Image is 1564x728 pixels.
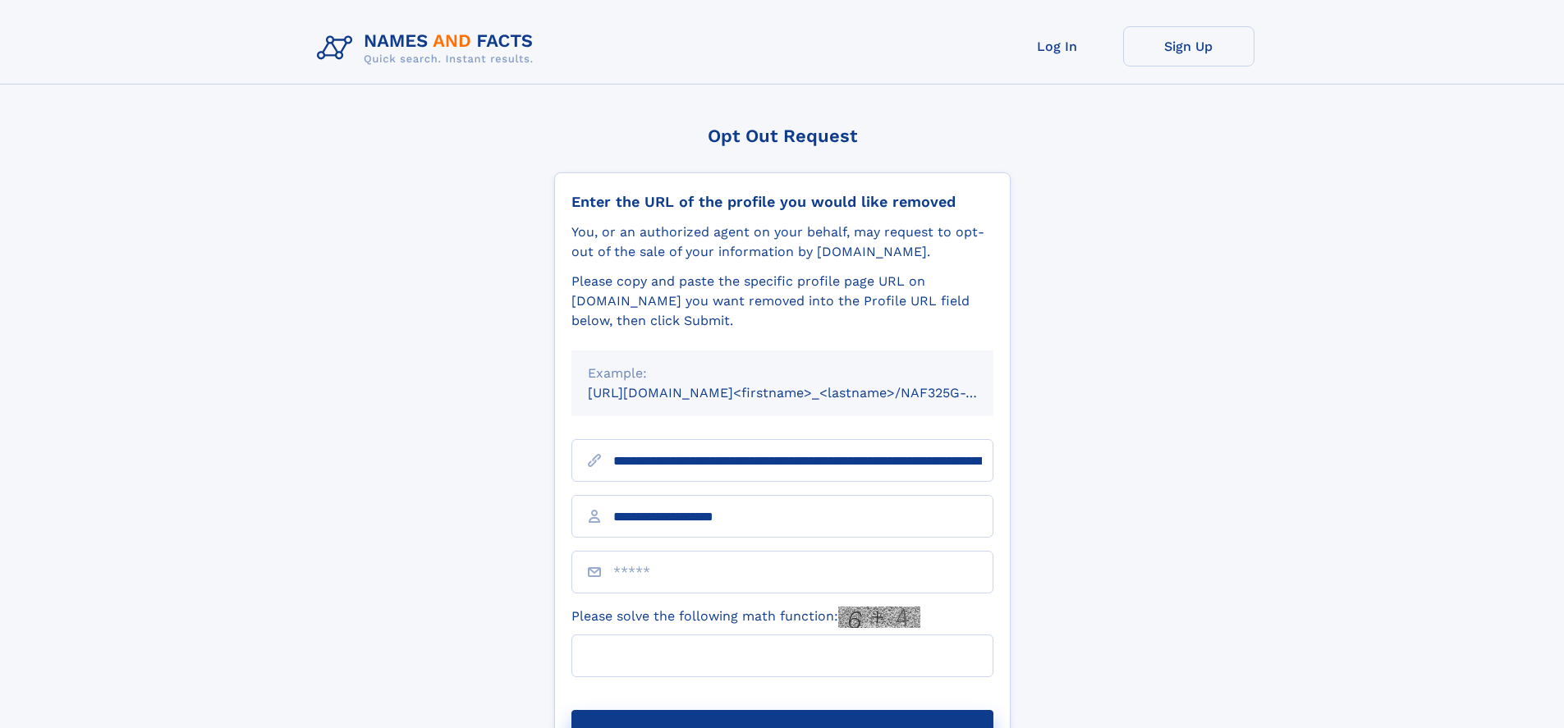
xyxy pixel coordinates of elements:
[571,272,993,331] div: Please copy and paste the specific profile page URL on [DOMAIN_NAME] you want removed into the Pr...
[310,26,547,71] img: Logo Names and Facts
[588,364,977,383] div: Example:
[1123,26,1254,66] a: Sign Up
[554,126,1011,146] div: Opt Out Request
[571,607,920,628] label: Please solve the following math function:
[992,26,1123,66] a: Log In
[571,193,993,211] div: Enter the URL of the profile you would like removed
[571,222,993,262] div: You, or an authorized agent on your behalf, may request to opt-out of the sale of your informatio...
[588,385,1025,401] small: [URL][DOMAIN_NAME]<firstname>_<lastname>/NAF325G-xxxxxxxx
